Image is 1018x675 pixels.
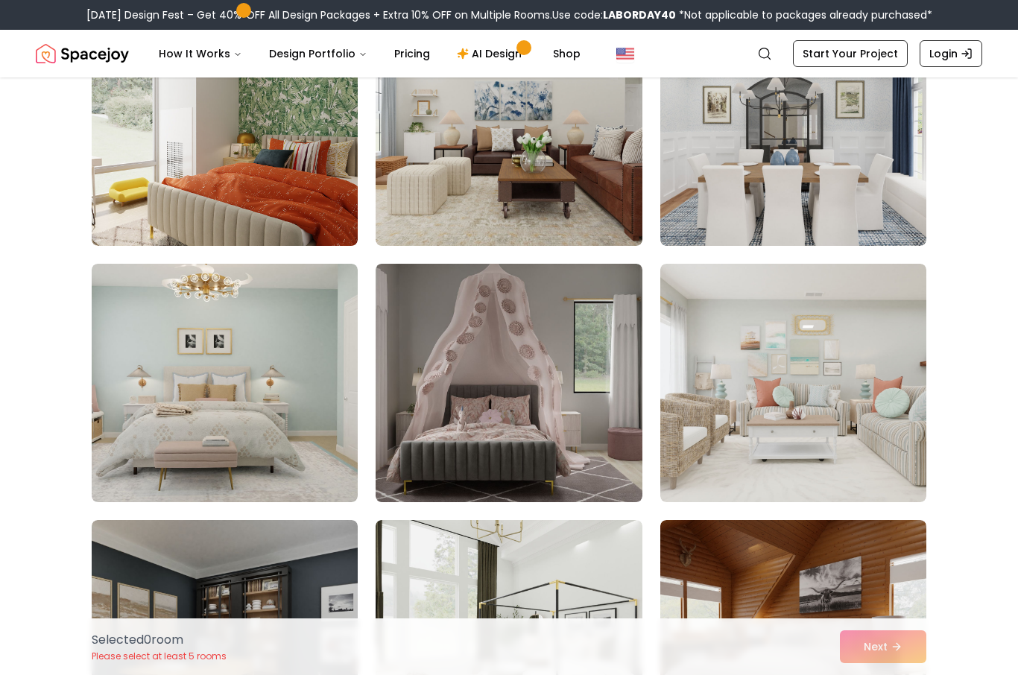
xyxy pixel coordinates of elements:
b: LABORDAY40 [603,7,676,22]
span: *Not applicable to packages already purchased* [676,7,932,22]
img: United States [616,45,634,63]
span: Use code: [552,7,676,22]
a: AI Design [445,39,538,69]
nav: Global [36,30,982,77]
div: [DATE] Design Fest – Get 40% OFF All Design Packages + Extra 10% OFF on Multiple Rooms. [86,7,932,22]
img: Room room-30 [660,7,926,246]
img: Room room-32 [376,264,642,502]
a: Login [920,40,982,67]
nav: Main [147,39,592,69]
a: Start Your Project [793,40,908,67]
img: Room room-31 [92,264,358,502]
p: Selected 0 room [92,631,227,649]
img: Room room-28 [92,7,358,246]
img: Room room-29 [376,7,642,246]
a: Spacejoy [36,39,129,69]
button: How It Works [147,39,254,69]
a: Pricing [382,39,442,69]
a: Shop [541,39,592,69]
img: Spacejoy Logo [36,39,129,69]
img: Room room-33 [660,264,926,502]
p: Please select at least 5 rooms [92,650,227,662]
button: Design Portfolio [257,39,379,69]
